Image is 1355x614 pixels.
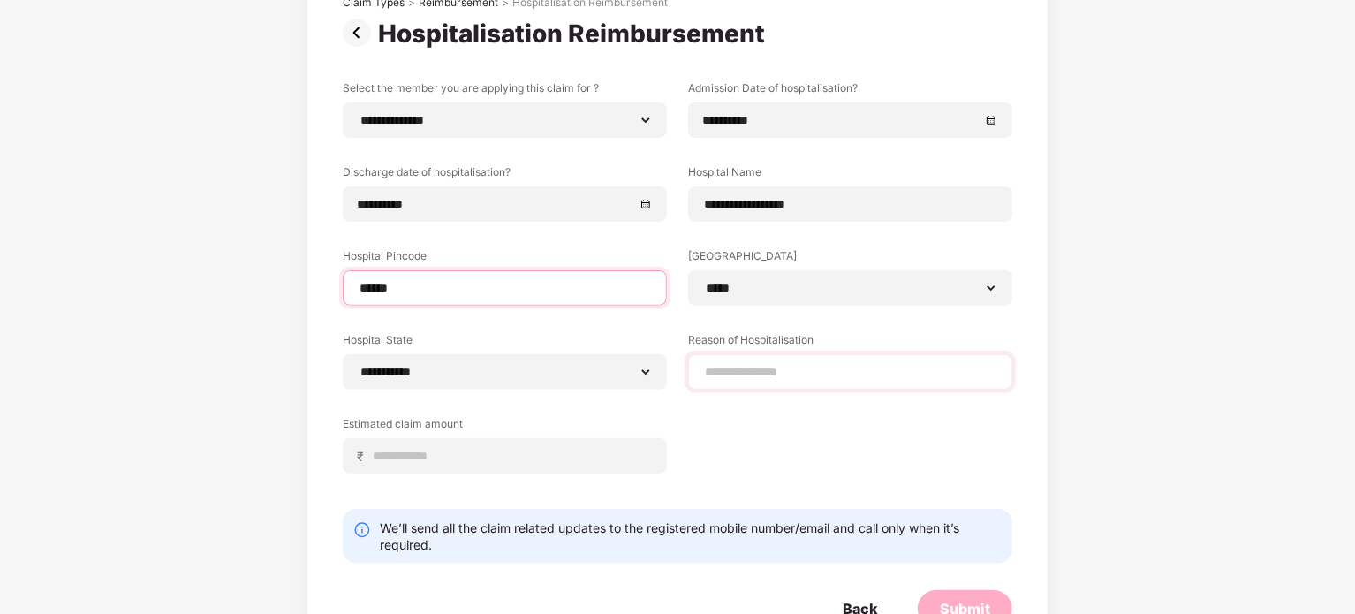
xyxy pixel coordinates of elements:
label: Reason of Hospitalisation [688,332,1012,354]
label: Hospital Name [688,164,1012,186]
label: Select the member you are applying this claim for ? [343,80,667,102]
label: [GEOGRAPHIC_DATA] [688,248,1012,270]
label: Admission Date of hospitalisation? [688,80,1012,102]
label: Hospital State [343,332,667,354]
img: svg+xml;base64,PHN2ZyBpZD0iSW5mby0yMHgyMCIgeG1sbnM9Imh0dHA6Ly93d3cudzMub3JnLzIwMDAvc3ZnIiB3aWR0aD... [353,521,371,539]
div: We’ll send all the claim related updates to the registered mobile number/email and call only when... [380,519,1002,553]
label: Estimated claim amount [343,416,667,438]
label: Hospital Pincode [343,248,667,270]
img: svg+xml;base64,PHN2ZyBpZD0iUHJldi0zMngzMiIgeG1sbnM9Imh0dHA6Ly93d3cudzMub3JnLzIwMDAvc3ZnIiB3aWR0aD... [343,19,378,47]
div: Hospitalisation Reimbursement [378,19,772,49]
label: Discharge date of hospitalisation? [343,164,667,186]
span: ₹ [357,448,371,465]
